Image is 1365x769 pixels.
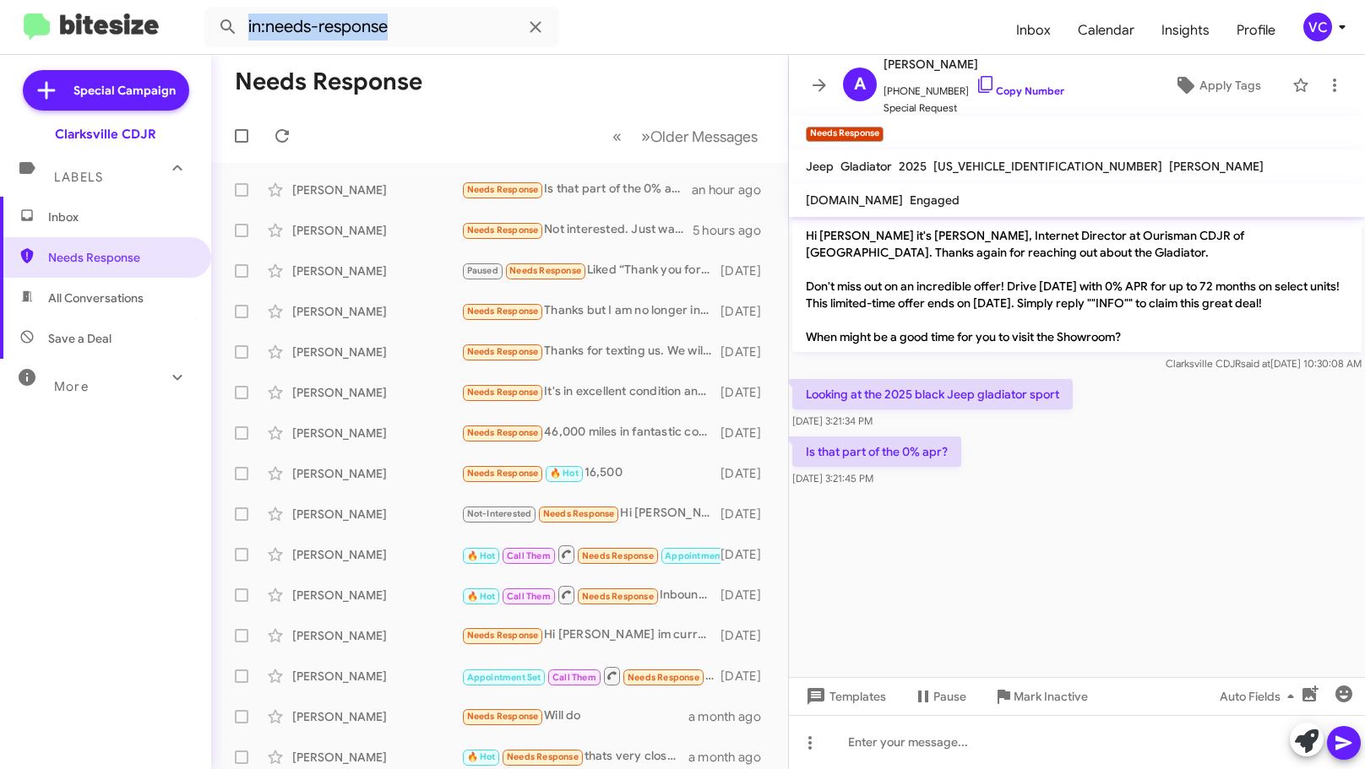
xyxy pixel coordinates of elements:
[507,550,551,561] span: Call Them
[1064,6,1148,55] a: Calendar
[467,508,532,519] span: Not-Interested
[461,625,721,645] div: Hi [PERSON_NAME] im currently working with [PERSON_NAME] at Ourisman to sell these cars we are ju...
[550,468,579,479] span: 🔥 Hot
[48,249,192,266] span: Needs Response
[73,82,176,99] span: Special Campaign
[641,126,650,147] span: »
[884,74,1064,100] span: [PHONE_NUMBER]
[461,220,693,240] div: Not interested. Just want out the door pricing
[1003,6,1064,55] a: Inbox
[467,672,541,683] span: Appointment Set
[292,587,461,604] div: [PERSON_NAME]
[1241,357,1270,370] span: said at
[292,384,461,401] div: [PERSON_NAME]
[292,465,461,482] div: [PERSON_NAME]
[23,70,189,111] a: Special Campaign
[1150,70,1284,100] button: Apply Tags
[1199,70,1261,100] span: Apply Tags
[55,126,156,143] div: Clarksville CDJR
[467,468,539,479] span: Needs Response
[292,344,461,360] div: [PERSON_NAME]
[721,384,775,401] div: [DATE]
[900,681,980,712] button: Pause
[721,425,775,441] div: [DATE]
[509,265,581,276] span: Needs Response
[54,170,103,185] span: Labels
[840,159,892,174] span: Gladiator
[806,127,884,142] small: Needs Response
[467,387,539,398] span: Needs Response
[461,423,721,442] div: 46,000 miles in fantastic condition. How much??
[582,591,654,602] span: Needs Response
[1169,159,1264,174] span: [PERSON_NAME]
[467,225,539,236] span: Needs Response
[1289,13,1346,41] button: VC
[507,751,579,762] span: Needs Response
[467,306,539,317] span: Needs Response
[461,382,721,402] div: It's in excellent condition and has 21,000 miles. No issues. If you could give me a range, I'd li...
[665,550,739,561] span: Appointment Set
[467,751,496,762] span: 🔥 Hot
[461,665,721,686] div: Inbound Call
[507,591,551,602] span: Call Them
[467,550,496,561] span: 🔥 Hot
[1148,6,1223,55] a: Insights
[884,54,1064,74] span: [PERSON_NAME]
[1303,13,1332,41] div: VC
[692,181,775,198] div: an hour ago
[721,303,775,320] div: [DATE]
[612,126,622,147] span: «
[292,546,461,563] div: [PERSON_NAME]
[1206,681,1314,712] button: Auto Fields
[628,672,699,683] span: Needs Response
[467,265,498,276] span: Paused
[603,119,768,154] nav: Page navigation example
[854,71,866,98] span: A
[792,220,1362,352] p: Hi [PERSON_NAME] it's [PERSON_NAME], Internet Director at Ourisman CDJR of [GEOGRAPHIC_DATA]. Tha...
[292,627,461,644] div: [PERSON_NAME]
[461,342,721,361] div: Thanks for texting us. We will be with you shortly. In the meantime, you can use this link to sav...
[552,672,596,683] span: Call Them
[461,707,688,726] div: Will do
[721,465,775,482] div: [DATE]
[461,261,721,280] div: Liked “Thank you for the update.”
[792,414,873,427] span: [DATE] 3:21:34 PM
[792,472,873,485] span: [DATE] 3:21:45 PM
[792,436,961,467] p: Is that part of the 0% apr?
[461,504,721,523] div: Hi [PERSON_NAME], any update on when the check will be ready?
[899,159,927,174] span: 2025
[292,263,461,279] div: [PERSON_NAME]
[48,330,111,347] span: Save a Deal
[602,119,632,154] button: Previous
[292,181,461,198] div: [PERSON_NAME]
[292,708,461,725] div: [PERSON_NAME]
[910,192,960,208] span: Engaged
[461,180,692,199] div: Is that part of the 0% apr?
[976,84,1064,97] a: Copy Number
[467,591,496,602] span: 🔥 Hot
[688,708,775,725] div: a month ago
[1220,681,1301,712] span: Auto Fields
[721,668,775,685] div: [DATE]
[721,546,775,563] div: [DATE]
[292,506,461,523] div: [PERSON_NAME]
[1223,6,1289,55] a: Profile
[721,627,775,644] div: [DATE]
[467,711,539,722] span: Needs Response
[693,222,775,239] div: 5 hours ago
[1014,681,1088,712] span: Mark Inactive
[884,100,1064,116] span: Special Request
[461,301,721,321] div: Thanks but I am no longer interested. I bought something else.
[582,550,654,561] span: Needs Response
[461,463,721,483] div: 16,500
[461,584,721,605] div: Inbound Call
[48,208,192,225] span: Inbox
[467,346,539,357] span: Needs Response
[933,681,966,712] span: Pause
[792,379,1073,409] p: Looking at the 2025 black Jeep gladiator sport
[650,127,758,146] span: Older Messages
